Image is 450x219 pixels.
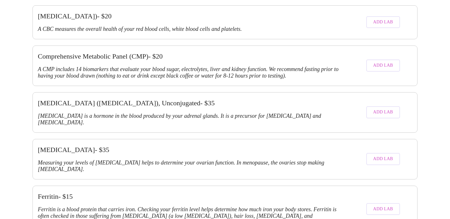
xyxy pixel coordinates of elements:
[373,62,393,69] span: Add Lab
[366,153,400,165] button: Add Lab
[373,155,393,163] span: Add Lab
[38,52,344,60] h3: Comprehensive Metabolic Panel (CMP) - $ 20
[373,205,393,213] span: Add Lab
[373,18,393,26] span: Add Lab
[38,12,344,20] h3: [MEDICAL_DATA]) - $ 20
[38,99,344,107] h3: [MEDICAL_DATA] ([MEDICAL_DATA]), Unconjugated - $ 35
[38,193,344,201] h3: Ferritin - $ 15
[366,106,400,118] button: Add Lab
[366,60,400,72] button: Add Lab
[373,108,393,116] span: Add Lab
[38,66,344,79] h3: A CMP includes 14 biomarkers that evaluate your blood sugar, electrolytes, liver and kidney funct...
[38,113,344,126] h3: [MEDICAL_DATA] is a hormone in the blood produced by your adrenal glands. It is a precursor for [...
[38,26,344,32] h3: A CBC measures the overall health of your red blood cells, white blood cells and platelets.
[38,159,344,173] h3: Measuring your levels of [MEDICAL_DATA] helps to determine your ovarian function. In menopause, t...
[38,146,344,154] h3: [MEDICAL_DATA] - $ 35
[366,16,400,28] button: Add Lab
[366,203,400,215] button: Add Lab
